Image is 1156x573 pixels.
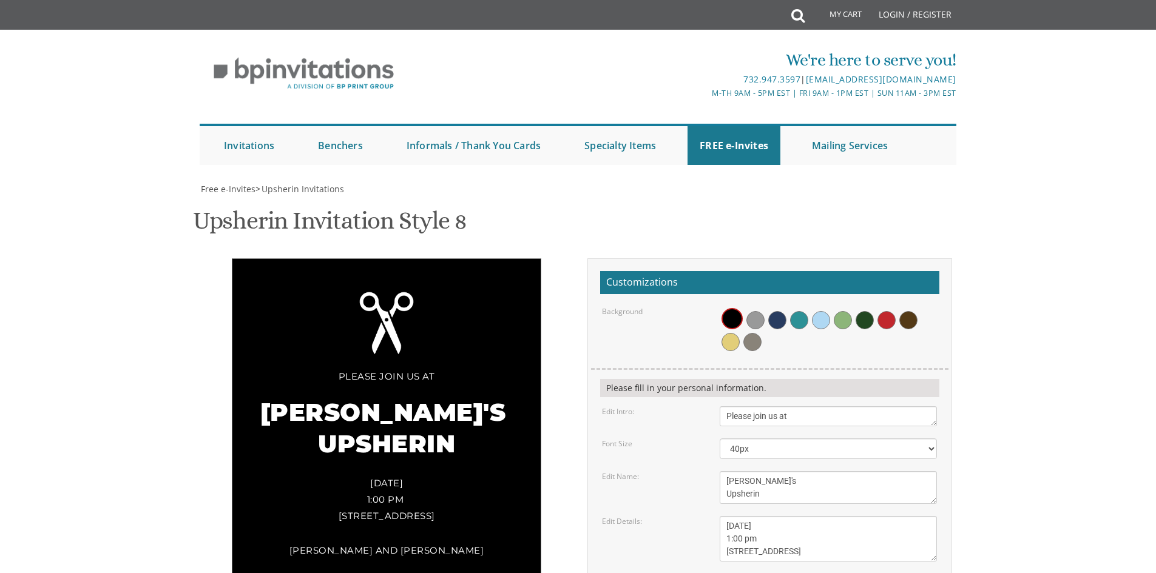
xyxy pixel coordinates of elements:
[602,471,639,481] label: Edit Name:
[806,73,956,85] a: [EMAIL_ADDRESS][DOMAIN_NAME]
[803,1,870,32] a: My Cart
[453,72,956,87] div: |
[720,406,937,426] textarea: Please join us at
[572,126,668,165] a: Specialty Items
[720,516,937,561] textarea: [DATE] 1:00 pm • at our home [STREET_ADDRESS] • [GEOGRAPHIC_DATA], [US_STATE]
[602,438,632,449] label: Font Size
[255,183,344,195] span: >
[262,183,344,195] span: Upsherin Invitations
[453,87,956,99] div: M-Th 9am - 5pm EST | Fri 9am - 1pm EST | Sun 11am - 3pm EST
[260,183,344,195] a: Upsherin Invitations
[257,524,516,561] div: [PERSON_NAME] and [PERSON_NAME]
[193,207,467,243] h1: Upsherin Invitation Style 8
[200,183,255,195] a: Free e-Invites
[743,73,800,85] a: 732.947.3597
[257,475,516,524] div: [DATE] 1:00 pm [STREET_ADDRESS]
[394,126,553,165] a: Informals / Thank You Cards
[602,306,643,317] label: Background
[200,49,408,99] img: BP Invitation Loft
[201,183,255,195] span: Free e-Invites
[306,126,375,165] a: Benchers
[688,126,780,165] a: FREE e-Invites
[257,384,516,475] div: [PERSON_NAME]'s Upsherin
[453,48,956,72] div: We're here to serve you!
[602,406,634,417] label: Edit Intro:
[257,368,516,384] div: Please join us at
[600,379,939,397] div: Please fill in your personal information.
[602,516,642,526] label: Edit Details:
[600,271,939,294] h2: Customizations
[212,126,286,165] a: Invitations
[720,471,937,504] textarea: [PERSON_NAME]'s Upsherin
[800,126,900,165] a: Mailing Services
